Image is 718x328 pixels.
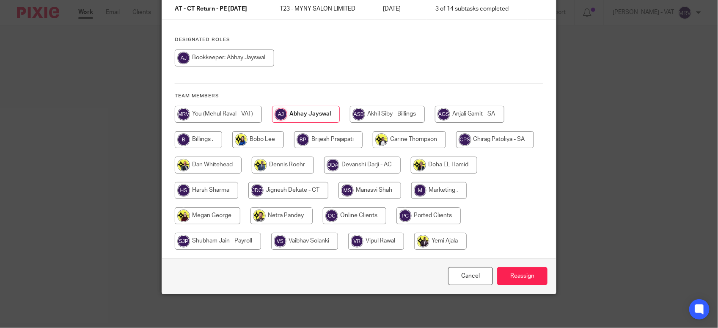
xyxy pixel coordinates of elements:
h4: Designated Roles [175,36,543,43]
p: [DATE] [383,5,418,13]
a: Close this dialog window [448,267,493,285]
p: T23 - MYNY SALON LIMITED [280,5,366,13]
h4: Team members [175,93,543,99]
input: Reassign [497,267,547,285]
span: AT - CT Return - PE [DATE] [175,6,247,12]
